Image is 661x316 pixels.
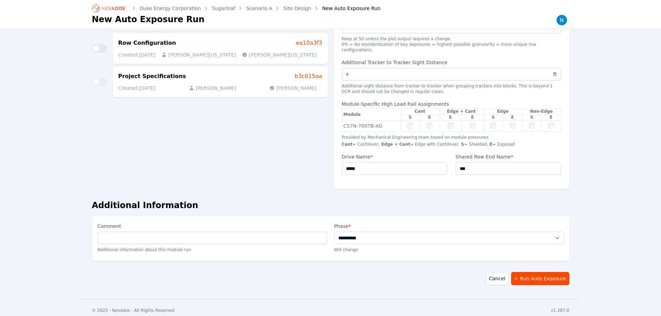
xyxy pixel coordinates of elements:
span: E [488,142,492,147]
h3: Project Specifications [118,72,186,80]
span: Edge + Cant [380,142,410,147]
div: New Auto Exposure Run [313,5,381,12]
div: v1.287.0 [551,308,569,313]
p: [PERSON_NAME][US_STATE] [242,51,317,58]
a: Cancel [486,272,508,285]
p: Provided by Mechanical Engineering team based on module pressures. [342,135,561,147]
p: Created: [DATE] [118,51,155,58]
div: = Cantilever, = Edge with Cantilever, = Shielded, = Exposed [342,142,561,147]
td: CS7N-700TB-AG [342,120,400,132]
p: [PERSON_NAME] [269,85,316,92]
div: © 2025 - Nevados - All Rights Reserved [92,308,175,313]
nav: Breadcrumb [92,3,381,14]
th: S [522,114,542,120]
p: Keep at 50 unless the plot output requires a change. 0% = No standardization of bay exposures = h... [342,36,561,53]
th: E [420,114,439,120]
span: S [459,142,464,147]
th: E [541,114,561,120]
button: Run Auto Exposure [511,272,569,285]
th: S [439,114,461,120]
h2: Additional Information [92,200,569,211]
label: Drive Name [342,153,447,162]
th: S [400,114,420,120]
span: Cant [342,142,353,147]
label: Module-Specific High Load Rail Assignments [342,100,561,108]
th: Cant [400,109,439,114]
th: Non-Edge [522,109,561,114]
th: E [461,114,484,120]
th: Edge + Cant [439,109,484,114]
th: Module [342,109,400,120]
h3: Row Configuration [118,39,176,47]
a: Site Design [283,5,311,12]
p: [PERSON_NAME][US_STATE] [161,51,236,58]
a: Duke Energy Corporation [140,5,201,12]
th: S [484,114,503,120]
p: [PERSON_NAME] [189,85,236,92]
p: Additional information about this module run [98,244,327,255]
a: Scenario A [246,5,272,12]
h1: New Auto Exposure Run [92,14,205,25]
p: Additional sight distance from tracker to tracker when grouping trackers into blocks. This is bey... [342,83,561,94]
label: Shared Row End Name [456,153,561,162]
img: Nick Rompala [556,15,567,26]
a: ea10a3f3 [296,39,322,47]
p: Created: [DATE] [118,85,155,92]
label: Additional Tracker to Tracker Sight Distance [342,58,561,68]
a: Sugarloaf [212,5,235,12]
label: Phase [334,222,564,230]
p: Will change [334,247,564,253]
a: b3c615aa [295,72,322,80]
label: Comment [98,222,327,232]
th: Edge [484,109,522,114]
th: E [503,114,522,120]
